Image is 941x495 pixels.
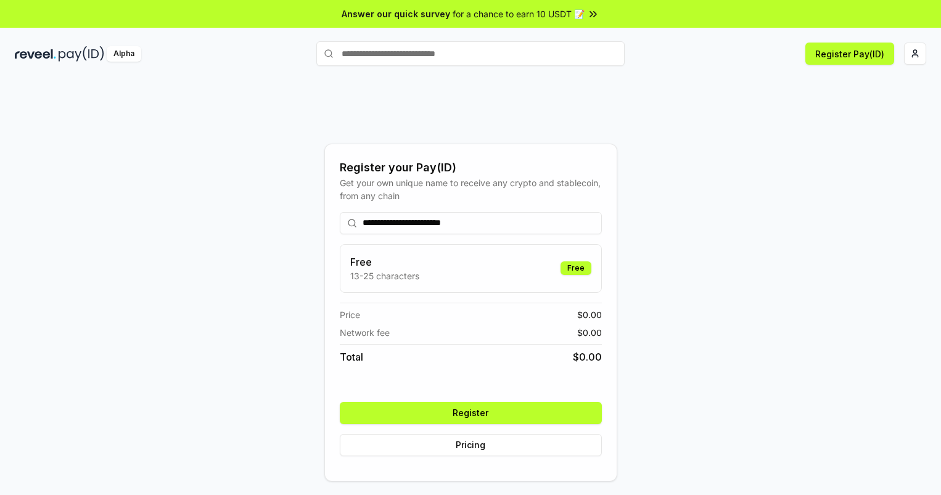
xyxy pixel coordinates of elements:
[577,308,602,321] span: $ 0.00
[59,46,104,62] img: pay_id
[15,46,56,62] img: reveel_dark
[577,326,602,339] span: $ 0.00
[350,255,419,269] h3: Free
[340,350,363,364] span: Total
[340,326,390,339] span: Network fee
[453,7,585,20] span: for a chance to earn 10 USDT 📝
[340,159,602,176] div: Register your Pay(ID)
[573,350,602,364] span: $ 0.00
[340,402,602,424] button: Register
[340,434,602,456] button: Pricing
[340,176,602,202] div: Get your own unique name to receive any crypto and stablecoin, from any chain
[350,269,419,282] p: 13-25 characters
[805,43,894,65] button: Register Pay(ID)
[342,7,450,20] span: Answer our quick survey
[340,308,360,321] span: Price
[107,46,141,62] div: Alpha
[561,261,591,275] div: Free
